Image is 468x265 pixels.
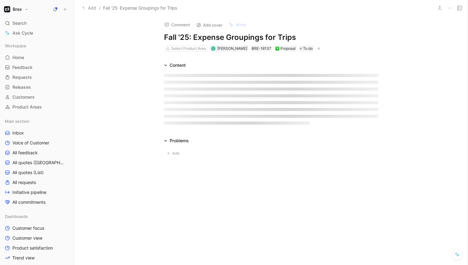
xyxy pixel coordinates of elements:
span: Dashboards [5,213,28,220]
button: Write [226,20,249,29]
div: BRE-16137 [252,45,271,52]
a: Initiative pipeline [2,188,72,197]
span: All quotes ([GEOGRAPHIC_DATA]) [12,160,65,166]
div: Main section [2,117,72,126]
button: Add [164,149,184,157]
a: All requests [2,178,72,187]
a: Customer view [2,233,72,243]
div: To do [299,45,314,52]
button: Add cover [193,21,225,29]
span: Inbox [12,130,24,136]
span: Search [12,19,27,27]
a: Requests [2,73,72,82]
a: Releases [2,83,72,92]
span: All requests [12,179,36,186]
a: Customer focus [2,224,72,233]
span: Customer focus [12,225,44,231]
h1: Fall '25: Expense Groupings for Trips [164,32,378,42]
span: Home [12,54,24,61]
span: All quotes (List) [12,169,44,176]
span: / [99,4,101,12]
a: All feedback [2,148,72,157]
span: Fall '25: Expense Groupings for Trips [103,4,177,12]
a: All quotes (List) [2,168,72,177]
div: Dashboards [2,212,72,221]
button: BrexBrex [2,5,30,14]
img: avatar [211,47,215,50]
span: Product satisfaction [12,245,53,251]
span: Main section [5,118,29,124]
span: Feedback [12,64,32,71]
div: Proposal [275,45,296,52]
h1: Brex [13,6,22,12]
span: [PERSON_NAME] [217,46,247,51]
span: Requests [12,74,32,80]
div: Select Product Area [171,45,206,52]
span: All feedback [12,150,38,156]
a: Feedback [2,63,72,72]
div: Problems [162,137,191,144]
a: Voice of Customer [2,138,72,147]
span: All commitments [12,199,45,205]
div: Search [2,19,72,28]
div: Content [170,62,186,69]
span: Trend view [12,255,35,261]
div: ❇️Proposal [274,45,297,52]
span: Customer view [12,235,42,241]
span: Releases [12,84,31,90]
img: ❇️ [275,47,279,50]
span: Voice of Customer [12,140,49,146]
a: Product Areas [2,102,72,112]
span: Add [172,150,181,156]
a: Trend view [2,253,72,263]
div: Content [162,62,188,69]
a: Product satisfaction [2,243,72,253]
a: Customers [2,92,72,102]
div: Main sectionInboxVoice of CustomerAll feedbackAll quotes ([GEOGRAPHIC_DATA])All quotes (List)All ... [2,117,72,207]
span: Write [236,22,246,28]
span: Ask Cycle [12,29,33,37]
button: Add [81,4,98,12]
button: Comment [162,20,193,29]
a: Inbox [2,128,72,138]
span: Customers [12,94,35,100]
div: Workspace [2,41,72,50]
div: Problems [170,137,189,144]
a: All commitments [2,198,72,207]
a: Ask Cycle [2,28,72,38]
a: All quotes ([GEOGRAPHIC_DATA]) [2,158,72,167]
img: Brex [4,6,10,12]
a: Home [2,53,72,62]
span: Initiative pipeline [12,189,46,195]
span: Workspace [5,43,26,49]
span: Product Areas [12,104,42,110]
span: To do [303,45,313,52]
